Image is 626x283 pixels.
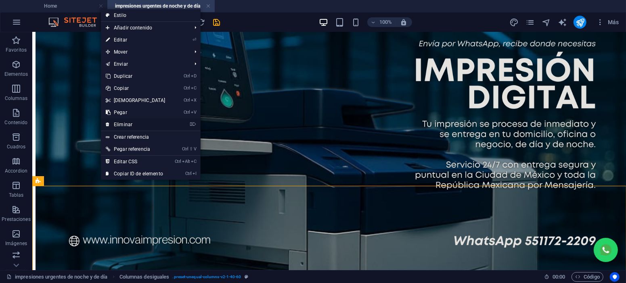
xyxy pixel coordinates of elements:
[542,18,551,27] i: Navegador
[101,82,170,94] a: CtrlCCopiar
[182,146,188,152] i: Ctrl
[245,275,248,279] i: Este elemento es un preajuste personalizable
[4,119,27,126] p: Contenido
[367,17,396,27] button: 100%
[101,168,170,180] a: CtrlICopiar ID de elemento
[189,146,193,152] i: ⇧
[557,17,567,27] button: text_generator
[574,16,586,29] button: publish
[101,22,188,34] span: Añadir contenido
[101,119,170,131] a: ⌦Eliminar
[379,17,392,27] h6: 100%
[596,18,619,26] span: Más
[5,240,27,247] p: Imágenes
[101,106,170,119] a: CtrlVPegar
[572,272,603,282] button: Código
[172,272,241,282] span: . preset-unequal-columns-v2-1-40-60
[196,18,205,27] i: Volver a cargar página
[568,212,579,223] img: WhatsApp
[101,9,201,21] a: Estilo
[593,16,622,29] button: Más
[191,73,197,79] i: D
[193,37,196,42] i: ⏎
[4,71,28,77] p: Elementos
[5,168,27,174] p: Accordion
[7,144,26,150] p: Cuadros
[191,85,197,91] i: C
[196,17,205,27] button: reload
[544,272,565,282] h6: Tiempo de la sesión
[101,58,188,70] a: Enviar
[553,272,565,282] span: 00 00
[101,70,170,82] a: CtrlDDuplicar
[6,272,108,282] a: impresiones urgentes de noche y de día
[526,18,535,27] i: Páginas (Ctrl+Alt+S)
[185,171,192,176] i: Ctrl
[191,159,197,164] i: C
[190,122,196,127] i: ⌦
[5,95,28,102] p: Columnas
[46,17,107,27] img: Editor Logo
[182,159,190,164] i: Alt
[184,98,190,103] i: Ctrl
[212,18,222,27] i: Guardar (Ctrl+S)
[525,17,535,27] button: pages
[194,146,196,152] i: V
[101,46,188,58] span: Mover
[101,156,170,168] a: CtrlAltCEditar CSS
[509,17,519,27] button: design
[184,110,190,115] i: Ctrl
[175,159,181,164] i: Ctrl
[101,94,170,106] a: CtrlX[DEMOGRAPHIC_DATA]
[212,17,222,27] button: save
[6,47,27,53] p: Favoritos
[101,131,201,143] a: Crear referencia
[107,2,215,10] h4: impresiones urgentes de noche y de día
[191,110,197,115] i: V
[575,272,600,282] span: Código
[509,18,519,27] i: Diseño (Ctrl+Alt+Y)
[184,73,190,79] i: Ctrl
[184,85,190,91] i: Ctrl
[610,272,620,282] button: Usercentrics
[193,171,197,176] i: I
[576,18,585,27] i: Publicar
[119,272,248,282] nav: breadcrumb
[541,17,551,27] button: navigator
[9,192,24,198] p: Tablas
[558,274,559,280] span: :
[558,18,567,27] i: AI Writer
[101,34,170,46] a: ⏎Editar
[191,98,197,103] i: X
[101,143,170,155] a: Ctrl⇧VPegar referencia
[119,272,170,282] span: Haz clic para seleccionar y doble clic para editar
[2,216,30,223] p: Prestaciones
[400,19,408,26] i: Al redimensionar, ajustar el nivel de zoom automáticamente para ajustarse al dispositivo elegido.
